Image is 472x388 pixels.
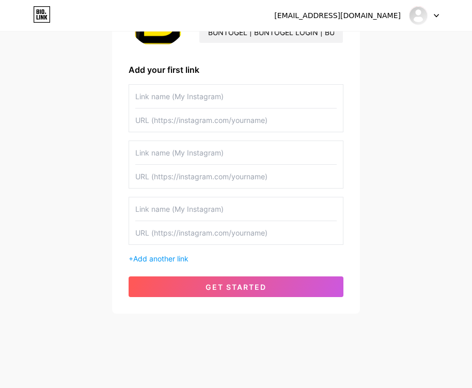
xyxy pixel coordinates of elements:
span: Add another link [133,254,188,263]
div: + [129,253,343,264]
input: Link name (My Instagram) [135,141,337,164]
span: get started [206,283,266,291]
input: URL (https://instagram.com/yourname) [135,221,337,244]
input: URL (https://instagram.com/yourname) [135,165,337,188]
input: Link name (My Instagram) [135,197,337,221]
button: get started [129,276,343,297]
img: buntogel_4d [408,6,428,25]
input: URL (https://instagram.com/yourname) [135,108,337,132]
div: Add your first link [129,64,343,76]
input: bio [199,22,343,43]
div: [EMAIL_ADDRESS][DOMAIN_NAME] [274,10,401,21]
input: Link name (My Instagram) [135,85,337,108]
